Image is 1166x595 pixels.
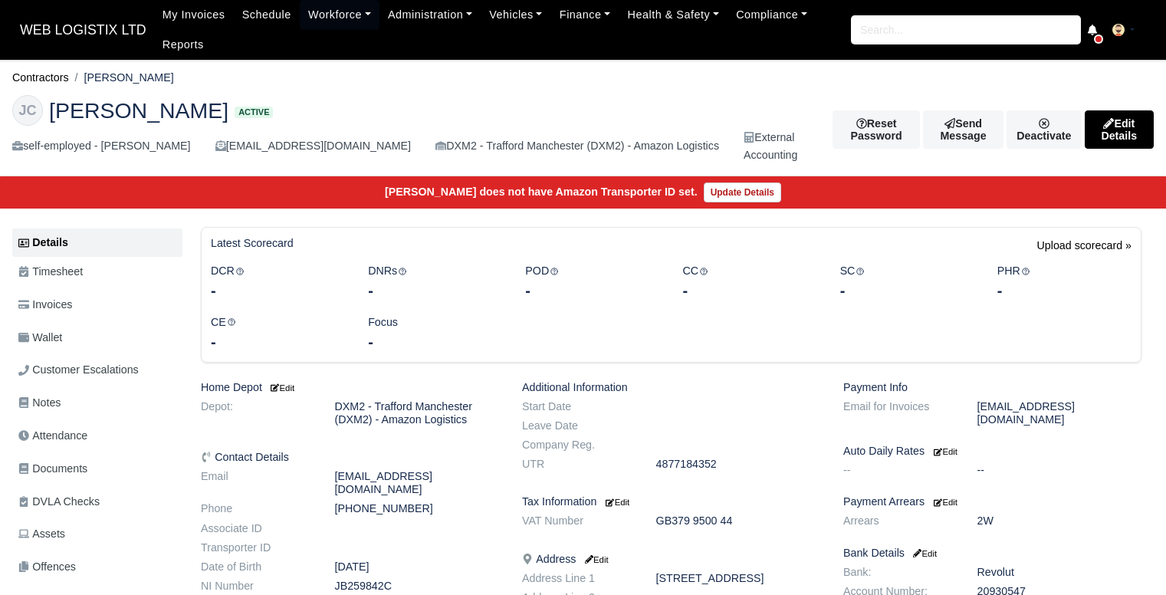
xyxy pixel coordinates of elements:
[268,383,294,393] small: Edit
[18,558,76,576] span: Offences
[189,580,324,593] dt: NI Number
[966,514,1153,528] dd: 2W
[851,15,1081,44] input: Search...
[966,400,1153,426] dd: [EMAIL_ADDRESS][DOMAIN_NAME]
[603,495,629,508] a: Edit
[12,388,182,418] a: Notes
[235,107,273,118] span: Active
[1085,110,1155,149] a: Edit Details
[211,280,345,301] div: -
[189,470,324,496] dt: Email
[154,30,212,60] a: Reports
[49,100,228,121] span: [PERSON_NAME]
[356,262,514,301] div: DNRs
[215,137,411,155] div: [EMAIL_ADDRESS][DOMAIN_NAME]
[833,110,919,149] button: Reset Password
[189,400,324,426] dt: Depot:
[12,95,43,126] div: JC
[511,458,645,471] dt: UTR
[12,421,182,451] a: Attendance
[189,502,324,515] dt: Phone
[923,110,1004,149] a: Send Message
[12,257,182,287] a: Timesheet
[12,454,182,484] a: Documents
[12,487,182,517] a: DVLA Checks
[1,83,1165,177] div: Jason Rushton-Carroll
[324,580,511,593] dd: JB259842C
[1007,110,1081,149] a: Deactivate
[645,572,832,585] dd: [STREET_ADDRESS]
[744,129,797,164] div: External Accounting
[511,419,645,432] dt: Leave Date
[324,400,511,426] dd: DXM2 - Trafford Manchester (DXM2) - Amazon Logistics
[832,566,966,579] dt: Bank:
[211,331,345,353] div: -
[911,549,937,558] small: Edit
[832,400,966,426] dt: Email for Invoices
[606,498,629,507] small: Edit
[840,280,974,301] div: -
[12,552,182,582] a: Offences
[934,498,957,507] small: Edit
[645,458,832,471] dd: 4877184352
[511,400,645,413] dt: Start Date
[522,553,820,566] h6: Address
[18,361,139,379] span: Customer Escalations
[511,572,645,585] dt: Address Line 1
[1037,237,1132,262] a: Upload scorecard »
[582,553,608,565] a: Edit
[435,137,719,155] div: DXM2 - Trafford Manchester (DXM2) - Amazon Logistics
[12,15,154,45] a: WEB LOGISTIX LTD
[997,280,1132,301] div: -
[189,522,324,535] dt: Associate ID
[934,447,957,456] small: Edit
[18,460,87,478] span: Documents
[18,296,72,314] span: Invoices
[368,280,502,301] div: -
[843,495,1141,508] h6: Payment Arrears
[843,445,1141,458] h6: Auto Daily Rates
[525,280,659,301] div: -
[18,493,100,511] span: DVLA Checks
[682,280,816,301] div: -
[356,314,514,353] div: Focus
[645,514,832,528] dd: GB379 9500 44
[911,547,937,559] a: Edit
[324,502,511,515] dd: [PHONE_NUMBER]
[199,314,356,353] div: CE
[18,329,62,347] span: Wallet
[511,514,645,528] dt: VAT Number
[12,228,182,257] a: Details
[201,451,499,464] h6: Contact Details
[18,525,65,543] span: Assets
[582,555,608,564] small: Edit
[522,495,820,508] h6: Tax Information
[69,69,174,87] li: [PERSON_NAME]
[966,566,1153,579] dd: Revolut
[189,541,324,554] dt: Transporter ID
[671,262,828,301] div: CC
[966,464,1153,477] dd: --
[368,331,502,353] div: -
[324,560,511,574] dd: [DATE]
[931,495,957,508] a: Edit
[832,514,966,528] dt: Arrears
[12,519,182,549] a: Assets
[12,137,191,155] div: self-employed - [PERSON_NAME]
[829,262,986,301] div: SC
[12,355,182,385] a: Customer Escalations
[189,560,324,574] dt: Date of Birth
[832,464,966,477] dt: --
[511,439,645,452] dt: Company Reg.
[931,445,957,457] a: Edit
[12,323,182,353] a: Wallet
[986,262,1143,301] div: PHR
[522,381,820,394] h6: Additional Information
[704,182,781,202] a: Update Details
[12,290,182,320] a: Invoices
[201,381,499,394] h6: Home Depot
[18,427,87,445] span: Attendance
[324,470,511,496] dd: [EMAIL_ADDRESS][DOMAIN_NAME]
